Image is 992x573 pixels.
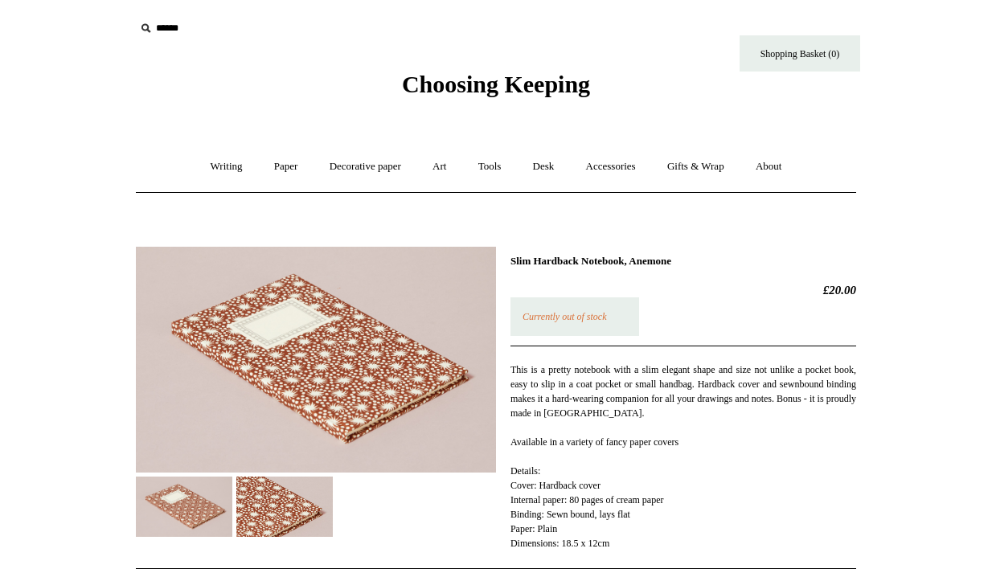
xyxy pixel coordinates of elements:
[510,538,609,549] span: Dimensions: 18.5 x 12cm
[315,145,416,188] a: Decorative paper
[136,477,232,537] img: Slim Hardback Notebook, Anemone
[510,480,601,491] span: Cover: Hardback cover
[510,255,856,268] h1: Slim Hardback Notebook, Anemone
[260,145,313,188] a: Paper
[510,523,557,534] span: Paper: Plain
[523,311,607,322] em: Currently out of stock
[402,71,590,97] span: Choosing Keeping
[510,465,540,477] span: Details:
[519,145,569,188] a: Desk
[510,436,678,448] span: Available in a variety of fancy paper covers
[741,145,797,188] a: About
[740,35,860,72] a: Shopping Basket (0)
[510,364,856,419] span: This is a pretty notebook with a slim elegant shape and size not unlike a pocket book, easy to sl...
[196,145,257,188] a: Writing
[510,283,856,297] h2: £20.00
[236,477,333,537] img: Slim Hardback Notebook, Anemone
[572,145,650,188] a: Accessories
[418,145,461,188] a: Art
[653,145,739,188] a: Gifts & Wrap
[402,84,590,95] a: Choosing Keeping
[510,494,664,505] span: Internal paper: 80 pages of cream paper
[510,509,630,520] span: Binding: Sewn bound, lays flat
[464,145,516,188] a: Tools
[136,247,496,473] img: Slim Hardback Notebook, Anemone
